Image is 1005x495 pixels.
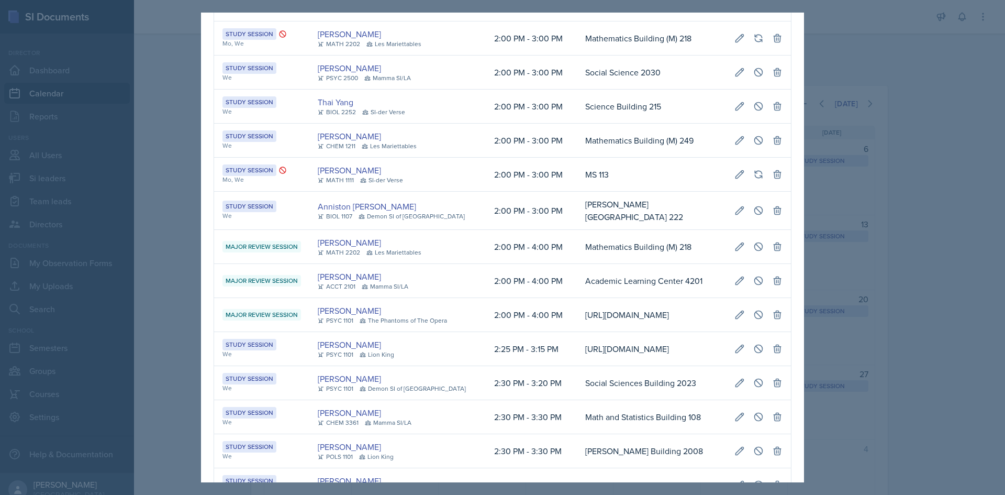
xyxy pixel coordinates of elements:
[486,158,577,192] td: 2:00 PM - 3:00 PM
[486,56,577,90] td: 2:00 PM - 3:00 PM
[318,248,360,257] div: MATH 2202
[318,475,381,487] a: [PERSON_NAME]
[366,39,421,49] div: Les Mariettables
[486,124,577,158] td: 2:00 PM - 3:00 PM
[222,62,276,74] div: Study Session
[486,21,577,56] td: 2:00 PM - 3:00 PM
[318,236,381,249] a: [PERSON_NAME]
[318,282,355,291] div: ACCT 2101
[318,418,359,427] div: CHEM 3361
[486,366,577,400] td: 2:30 PM - 3:20 PM
[222,339,276,350] div: Study Session
[318,62,381,74] a: [PERSON_NAME]
[360,175,403,185] div: SI-der Verse
[318,175,354,185] div: MATH 1111
[222,96,276,108] div: Study Session
[577,90,726,124] td: Science Building 215
[577,192,726,230] td: [PERSON_NAME][GEOGRAPHIC_DATA] 222
[318,350,353,359] div: PSYC 1101
[362,141,417,151] div: Les Mariettables
[222,201,276,212] div: Study Session
[360,384,466,393] div: Demon SI of [GEOGRAPHIC_DATA]
[486,298,577,332] td: 2:00 PM - 4:00 PM
[222,349,301,359] div: We
[222,373,276,384] div: Study Session
[222,73,301,82] div: We
[318,141,355,151] div: CHEM 1211
[486,90,577,124] td: 2:00 PM - 3:00 PM
[577,400,726,434] td: Math and Statistics Building 108
[318,406,381,419] a: [PERSON_NAME]
[318,372,381,385] a: [PERSON_NAME]
[486,192,577,230] td: 2:00 PM - 3:00 PM
[318,73,358,83] div: PSYC 2500
[318,28,381,40] a: [PERSON_NAME]
[318,452,353,461] div: POLS 1101
[222,107,301,116] div: We
[222,141,301,150] div: We
[222,309,301,321] div: Major Review Session
[222,407,276,419] div: Study Session
[318,270,381,283] a: [PERSON_NAME]
[486,230,577,264] td: 2:00 PM - 4:00 PM
[365,418,411,427] div: Mamma SI/LA
[359,452,394,461] div: Lion King
[486,400,577,434] td: 2:30 PM - 3:30 PM
[222,28,276,40] div: Study Session
[222,441,276,453] div: Study Session
[577,230,726,264] td: Mathematics Building (M) 218
[577,332,726,366] td: [URL][DOMAIN_NAME]
[366,248,421,257] div: Les Mariettables
[318,304,381,317] a: [PERSON_NAME]
[364,73,411,83] div: Mamma SI/LA
[318,384,353,393] div: PSYC 1101
[318,200,416,213] a: Anniston [PERSON_NAME]
[222,475,276,487] div: Study Session
[577,298,726,332] td: [URL][DOMAIN_NAME]
[577,434,726,468] td: [PERSON_NAME] Building 2008
[486,332,577,366] td: 2:25 PM - 3:15 PM
[486,434,577,468] td: 2:30 PM - 3:30 PM
[362,282,408,291] div: Mamma SI/LA
[318,107,356,117] div: BIOL 2252
[222,452,301,461] div: We
[222,241,301,252] div: Major Review Session
[222,275,301,287] div: Major Review Session
[318,338,381,351] a: [PERSON_NAME]
[577,158,726,192] td: MS 113
[222,130,276,142] div: Study Session
[577,264,726,298] td: Academic Learning Center 4201
[577,56,726,90] td: Social Science 2030
[222,383,301,393] div: We
[577,124,726,158] td: Mathematics Building (M) 249
[222,164,276,176] div: Study Session
[222,211,301,221] div: We
[318,39,360,49] div: MATH 2202
[360,350,394,359] div: Lion King
[359,212,465,221] div: Demon SI of [GEOGRAPHIC_DATA]
[222,175,301,184] div: Mo, We
[318,96,353,108] a: Thai Yang
[222,417,301,427] div: We
[577,366,726,400] td: Social Sciences Building 2023
[318,164,381,177] a: [PERSON_NAME]
[318,130,381,142] a: [PERSON_NAME]
[318,316,353,325] div: PSYC 1101
[318,441,381,453] a: [PERSON_NAME]
[222,39,301,48] div: Mo, We
[577,21,726,56] td: Mathematics Building (M) 218
[318,212,352,221] div: BIOL 1107
[362,107,405,117] div: SI-der Verse
[360,316,447,325] div: The Phantoms of The Opera
[486,264,577,298] td: 2:00 PM - 4:00 PM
